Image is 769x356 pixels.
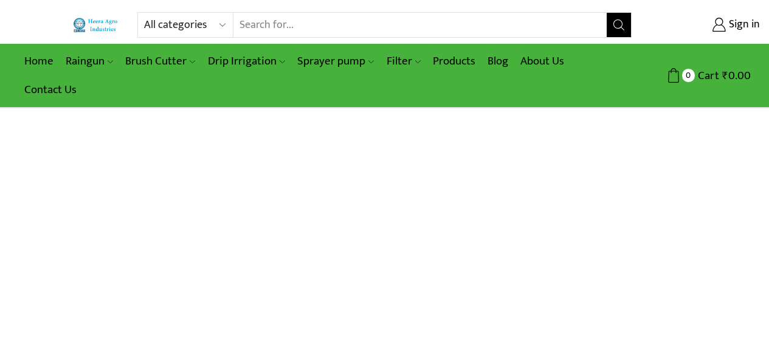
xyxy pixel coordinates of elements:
a: Sign in [650,14,760,36]
a: Products [427,47,481,75]
a: 0 Cart ₹0.00 [644,65,751,87]
a: Contact Us [18,75,83,104]
span: Sign in [726,17,760,33]
bdi: 0.00 [722,66,751,85]
a: Filter [381,47,427,75]
span: 0 [682,69,695,82]
button: Search button [607,13,631,37]
a: Raingun [60,47,119,75]
a: Home [18,47,60,75]
a: Blog [481,47,514,75]
a: About Us [514,47,570,75]
span: ₹ [722,66,728,85]
a: Drip Irrigation [202,47,291,75]
span: Cart [695,68,719,84]
a: Brush Cutter [119,47,201,75]
a: Sprayer pump [291,47,380,75]
input: Search for... [233,13,607,37]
